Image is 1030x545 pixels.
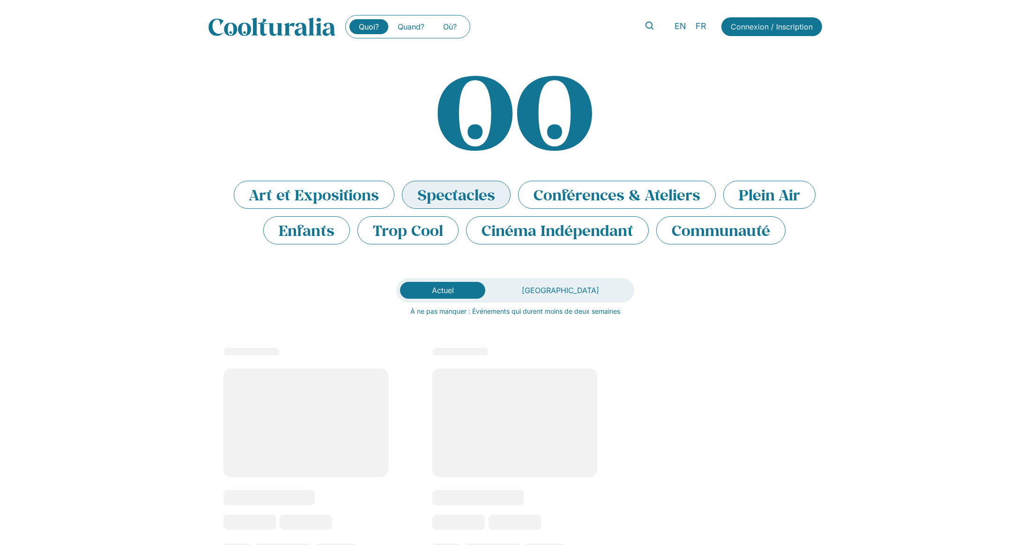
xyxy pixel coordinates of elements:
span: FR [696,22,706,31]
a: Quand? [388,19,434,34]
span: Connexion / Inscription [731,21,813,32]
li: Conférences & Ateliers [518,181,716,209]
li: Trop Cool [357,216,459,244]
li: Communauté [656,216,785,244]
a: Où? [434,19,466,34]
a: EN [670,20,691,33]
li: Enfants [263,216,350,244]
a: Quoi? [349,19,388,34]
li: Plein Air [723,181,815,209]
span: EN [674,22,686,31]
a: Connexion / Inscription [721,17,822,36]
li: Spectacles [402,181,511,209]
a: FR [691,20,711,33]
span: Actuel [432,286,454,295]
li: Cinéma Indépendant [466,216,649,244]
p: À ne pas manquer : Événements qui durent moins de deux semaines [208,306,822,316]
span: [GEOGRAPHIC_DATA] [522,286,599,295]
li: Art et Expositions [234,181,394,209]
nav: Menu [349,19,466,34]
